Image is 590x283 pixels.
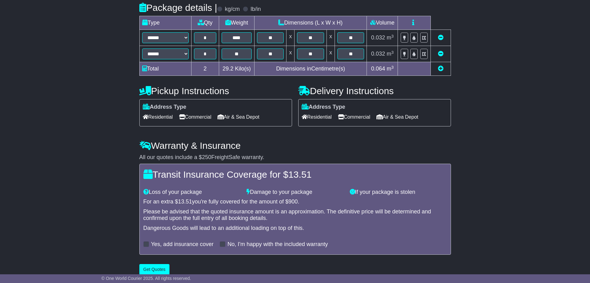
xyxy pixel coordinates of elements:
span: 900 [288,199,298,205]
span: 13.51 [288,169,312,180]
sup: 3 [391,65,394,70]
a: Remove this item [438,34,444,41]
td: Qty [191,16,219,30]
div: Loss of your package [140,189,244,196]
td: x [327,30,335,46]
span: 0.064 [371,66,385,72]
span: Commercial [179,112,211,122]
h4: Warranty & Insurance [139,140,451,151]
span: Air & Sea Depot [376,112,418,122]
span: m [387,34,394,41]
span: m [387,51,394,57]
label: Address Type [143,104,187,111]
td: Kilo(s) [219,62,254,76]
div: All our quotes include a $ FreightSafe warranty. [139,154,451,161]
td: x [327,46,335,62]
a: Remove this item [438,51,444,57]
span: 0.032 [371,34,385,41]
div: Damage to your package [243,189,347,196]
td: Total [139,62,191,76]
h4: Transit Insurance Coverage for $ [143,169,447,180]
span: 250 [202,154,211,160]
span: © One World Courier 2025. All rights reserved. [101,276,191,281]
td: Volume [367,16,398,30]
label: kg/cm [225,6,240,13]
label: No, I'm happy with the included warranty [227,241,328,248]
label: Address Type [302,104,345,111]
td: x [286,30,295,46]
button: Get Quotes [139,264,170,275]
td: x [286,46,295,62]
div: For an extra $ you're fully covered for the amount of $ . [143,199,447,205]
span: Air & Sea Depot [218,112,259,122]
td: Dimensions in Centimetre(s) [254,62,367,76]
sup: 3 [391,34,394,39]
td: Dimensions (L x W x H) [254,16,367,30]
a: Add new item [438,66,444,72]
h4: Pickup Instructions [139,86,292,96]
h4: Package details | [139,2,217,13]
span: Residential [143,112,173,122]
span: Residential [302,112,332,122]
td: 2 [191,62,219,76]
div: Please be advised that the quoted insurance amount is an approximation. The definitive price will... [143,208,447,222]
h4: Delivery Instructions [298,86,451,96]
label: lb/in [250,6,261,13]
span: m [387,66,394,72]
td: Type [139,16,191,30]
span: 0.032 [371,51,385,57]
td: Weight [219,16,254,30]
span: 13.51 [178,199,192,205]
div: Dangerous Goods will lead to an additional loading on top of this. [143,225,447,232]
label: Yes, add insurance cover [151,241,214,248]
span: 29.2 [223,66,233,72]
span: Commercial [338,112,370,122]
div: If your package is stolen [347,189,450,196]
sup: 3 [391,50,394,55]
